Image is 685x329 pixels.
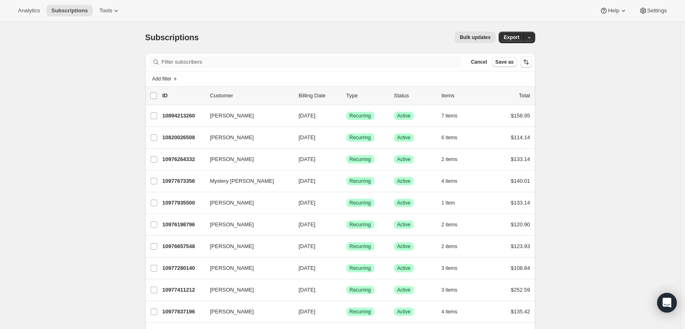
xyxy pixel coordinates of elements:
button: Export [499,32,524,43]
button: Analytics [13,5,45,16]
span: $133.14 [511,156,530,162]
button: Cancel [467,57,490,67]
div: 10894213260[PERSON_NAME][DATE]SuccessRecurringSuccessActive7 items$158.95 [163,110,530,122]
button: 3 items [442,262,467,274]
div: 10977280140[PERSON_NAME][DATE]SuccessRecurringSuccessActive3 items$108.84 [163,262,530,274]
span: Settings [647,7,667,14]
span: Analytics [18,7,40,14]
p: 10976198796 [163,221,204,229]
span: Recurring [350,178,371,184]
button: 2 items [442,219,467,230]
span: Help [608,7,619,14]
span: 2 items [442,243,458,250]
button: [PERSON_NAME] [205,153,287,166]
span: [PERSON_NAME] [210,264,254,272]
button: 2 items [442,154,467,165]
span: 4 items [442,308,458,315]
button: Settings [634,5,672,16]
button: 4 items [442,175,467,187]
span: Subscriptions [51,7,88,14]
p: 10977673356 [163,177,204,185]
span: Cancel [471,59,487,65]
button: 1 item [442,197,464,209]
p: 10977411212 [163,286,204,294]
p: 10820026508 [163,133,204,142]
span: Export [504,34,519,41]
span: 1 item [442,200,455,206]
span: [PERSON_NAME] [210,112,254,120]
span: [PERSON_NAME] [210,155,254,163]
span: Save as [495,59,514,65]
div: 10820026508[PERSON_NAME][DATE]SuccessRecurringSuccessActive6 items$114.14 [163,132,530,143]
span: [DATE] [299,156,316,162]
button: [PERSON_NAME] [205,240,287,253]
span: $120.90 [511,221,530,228]
span: 3 items [442,287,458,293]
span: $252.59 [511,287,530,293]
span: 4 items [442,178,458,184]
span: $133.14 [511,200,530,206]
span: [PERSON_NAME] [210,221,254,229]
button: [PERSON_NAME] [205,283,287,297]
span: Recurring [350,243,371,250]
span: [PERSON_NAME] [210,286,254,294]
p: 10976264332 [163,155,204,163]
span: 7 items [442,113,458,119]
span: Active [397,134,411,141]
span: [DATE] [299,265,316,271]
span: $158.95 [511,113,530,119]
button: 2 items [442,241,467,252]
span: Active [397,200,411,206]
button: 3 items [442,284,467,296]
span: Recurring [350,287,371,293]
div: 10977673356Mystery [PERSON_NAME][DATE]SuccessRecurringSuccessActive4 items$140.01 [163,175,530,187]
button: Mystery [PERSON_NAME] [205,175,287,188]
span: Recurring [350,265,371,271]
span: Active [397,156,411,163]
span: [DATE] [299,243,316,249]
span: Recurring [350,134,371,141]
span: 6 items [442,134,458,141]
span: Subscriptions [145,33,199,42]
button: [PERSON_NAME] [205,131,287,144]
p: 10976657548 [163,242,204,251]
div: 10977935500[PERSON_NAME][DATE]SuccessRecurringSuccessActive1 item$133.14 [163,197,530,209]
button: 4 items [442,306,467,317]
span: Recurring [350,221,371,228]
span: Recurring [350,200,371,206]
span: 2 items [442,221,458,228]
span: 2 items [442,156,458,163]
button: [PERSON_NAME] [205,262,287,275]
p: Billing Date [299,92,340,100]
button: 7 items [442,110,467,122]
div: Open Intercom Messenger [657,293,677,313]
button: Tools [94,5,125,16]
span: $108.84 [511,265,530,271]
span: Bulk updates [460,34,490,41]
span: [PERSON_NAME] [210,133,254,142]
span: Active [397,221,411,228]
p: ID [163,92,204,100]
span: Recurring [350,113,371,119]
span: [PERSON_NAME] [210,199,254,207]
input: Filter subscribers [162,56,463,68]
span: Mystery [PERSON_NAME] [210,177,274,185]
div: 10976264332[PERSON_NAME][DATE]SuccessRecurringSuccessActive2 items$133.14 [163,154,530,165]
p: 10977935500 [163,199,204,207]
span: Active [397,308,411,315]
p: Total [519,92,530,100]
span: [DATE] [299,221,316,228]
span: 3 items [442,265,458,271]
div: Type [346,92,387,100]
span: Active [397,178,411,184]
button: Add filter [149,74,181,84]
span: $135.42 [511,308,530,315]
button: [PERSON_NAME] [205,109,287,122]
p: Status [394,92,435,100]
span: [PERSON_NAME] [210,242,254,251]
span: $114.14 [511,134,530,140]
span: [DATE] [299,113,316,119]
p: 10894213260 [163,112,204,120]
span: [DATE] [299,134,316,140]
p: 10977280140 [163,264,204,272]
